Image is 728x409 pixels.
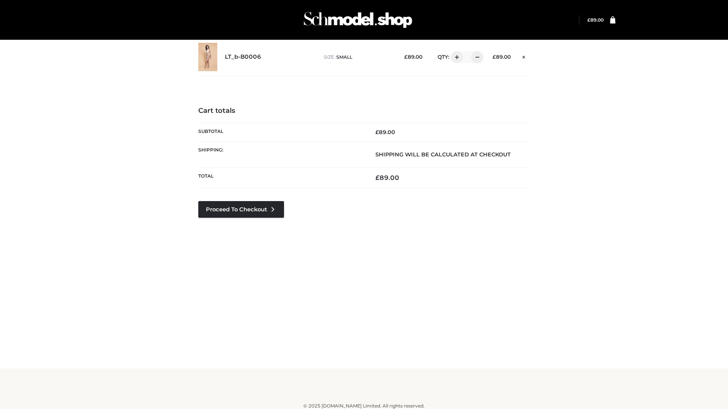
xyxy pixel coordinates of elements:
[493,54,511,60] bdi: 89.00
[430,51,481,63] div: QTY:
[198,141,364,167] th: Shipping:
[375,151,511,158] strong: Shipping will be calculated at checkout
[324,54,392,61] p: size :
[198,168,364,188] th: Total
[587,17,590,23] span: £
[301,5,415,35] img: Schmodel Admin 964
[375,129,379,136] span: £
[198,43,217,71] img: LT_b-B0006 - SMALL
[518,51,530,61] a: Remove this item
[198,201,284,218] a: Proceed to Checkout
[375,174,380,181] span: £
[198,107,530,115] h4: Cart totals
[375,129,395,136] bdi: 89.00
[336,54,352,60] span: SMALL
[493,54,496,60] span: £
[404,54,422,60] bdi: 89.00
[375,174,399,181] bdi: 89.00
[225,53,261,61] a: LT_b-B0006
[587,17,604,23] bdi: 89.00
[587,17,604,23] a: £89.00
[198,123,364,141] th: Subtotal
[404,54,408,60] span: £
